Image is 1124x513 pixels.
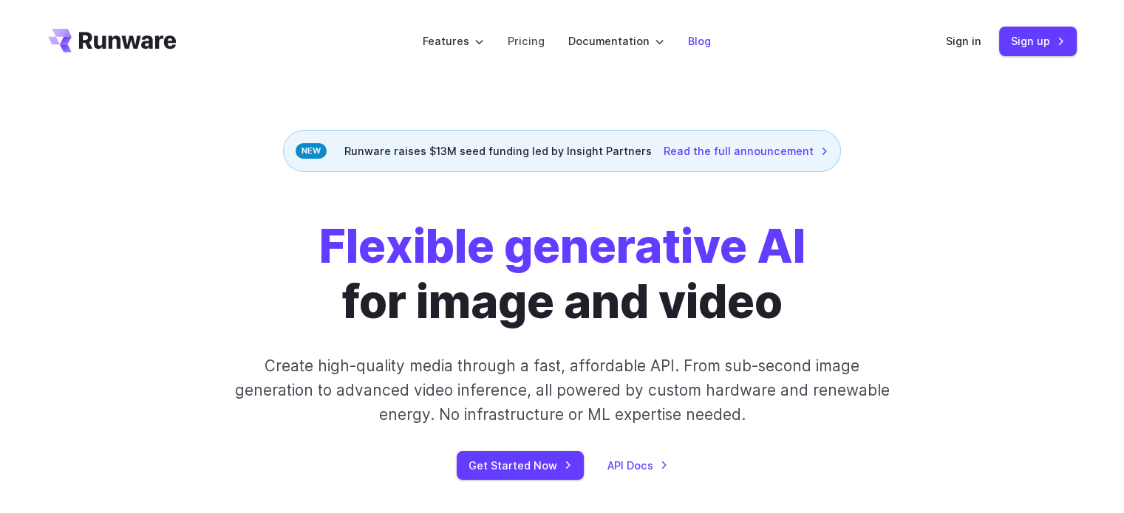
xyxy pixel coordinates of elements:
[664,142,828,159] a: Read the full announcement
[508,32,545,49] a: Pricing
[688,32,711,49] a: Blog
[319,218,805,274] strong: Flexible generative AI
[607,457,668,474] a: API Docs
[233,354,891,427] p: Create high-quality media through a fast, affordable API. From sub-second image generation to adv...
[423,32,484,49] label: Features
[457,451,584,480] a: Get Started Now
[48,29,177,52] a: Go to /
[999,27,1077,55] a: Sign up
[946,32,981,49] a: Sign in
[319,219,805,330] h1: for image and video
[568,32,664,49] label: Documentation
[283,130,841,172] div: Runware raises $13M seed funding led by Insight Partners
